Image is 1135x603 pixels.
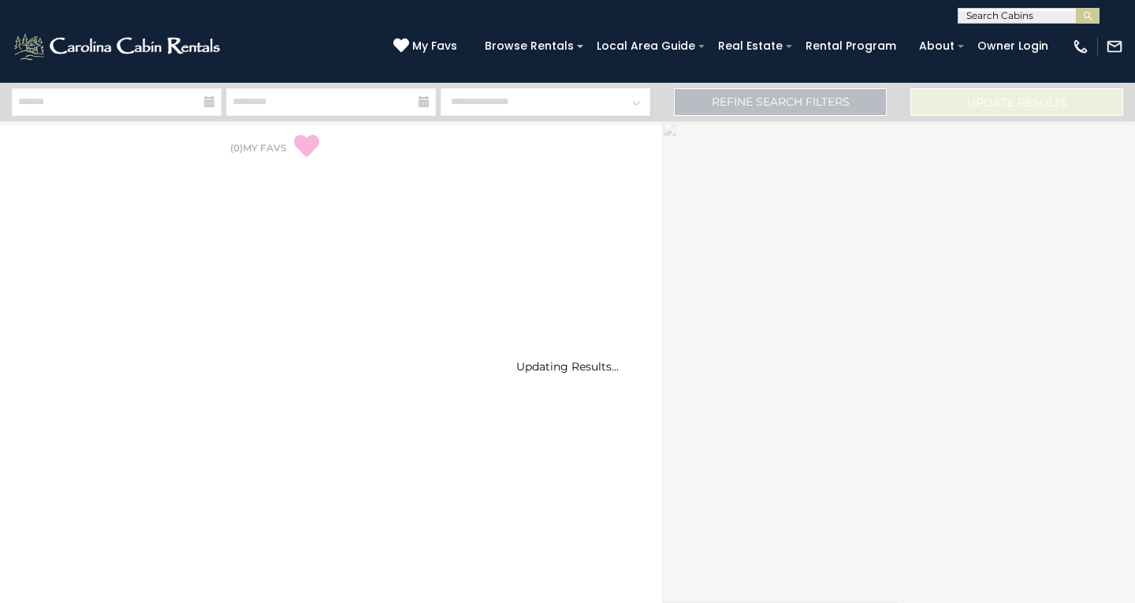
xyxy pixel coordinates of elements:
a: Browse Rentals [477,34,582,58]
a: Local Area Guide [589,34,703,58]
a: Owner Login [969,34,1056,58]
a: Rental Program [798,34,904,58]
a: My Favs [393,38,461,55]
span: My Favs [412,38,457,54]
img: mail-regular-white.png [1106,38,1123,55]
a: Real Estate [710,34,791,58]
img: White-1-2.png [12,31,225,62]
a: About [911,34,962,58]
img: phone-regular-white.png [1072,38,1089,55]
